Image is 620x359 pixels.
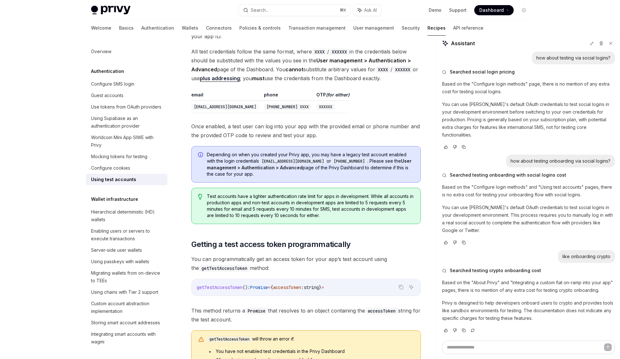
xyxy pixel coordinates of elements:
[91,246,142,254] div: Server-side user wallets
[91,115,164,130] div: Using Supabase as an authentication provider
[86,317,167,328] a: Storing smart account addresses
[353,4,381,16] button: Ask AI
[86,101,167,113] a: Use tokens from OAuth providers
[407,283,415,291] button: Ask AI
[319,285,321,290] span: }
[91,258,149,265] div: Using passkeys with wallets
[259,158,327,165] code: [EMAIL_ADDRESS][DOMAIN_NAME]
[239,4,350,16] button: Search...⌘K
[91,288,158,296] div: Using chains with Tier 2 support
[511,158,610,164] div: how about testing onboarding via social logins?
[91,176,136,183] div: Using test accounts
[91,330,164,346] div: Integrating smart accounts with wagmi
[252,75,264,81] strong: must
[449,7,467,13] a: Support
[326,92,349,97] em: (for either)
[91,164,130,172] div: Configure cookies
[285,66,303,73] strong: cannot
[119,20,134,36] a: Basics
[604,343,612,351] button: Send message
[442,101,615,139] p: You can use [PERSON_NAME]'s default OAuth credentials to test social logins in your development e...
[536,55,610,61] div: how about testing via social logins?
[207,336,414,342] span: will throw an error if:
[86,46,167,57] a: Overview
[474,5,514,15] a: Dashboard
[198,194,202,200] svg: Tip
[197,285,243,290] span: getTestAccessToken
[191,92,261,101] th: email
[191,47,421,83] span: All test credentials follow the same format, where / in the credentials below should be substitut...
[429,7,441,13] a: Demo
[191,255,421,272] span: You can programmatically get an access token for your app’s test account using the method:
[450,69,515,75] span: Searched social login pricing
[86,206,167,225] a: Hierarchical deterministic (HD) wallets
[329,48,349,55] code: XXXXXX
[375,66,391,73] code: XXXX
[451,39,475,47] span: Assistant
[86,286,167,298] a: Using chains with Tier 2 support
[86,132,167,151] a: Worldcoin Mini App SIWE with Privy
[182,20,198,36] a: Wallets
[340,8,346,13] span: ⌘ K
[207,151,414,177] span: Depending on when you created your Privy app, you may have a legacy test account enabled with the...
[562,253,610,260] div: like onboarding crypto
[91,67,124,75] h5: Authentication
[86,90,167,101] a: Guest accounts
[91,48,111,55] div: Overview
[191,239,351,250] span: Getting a test access token programmatically
[91,300,164,315] div: Custom account abstraction implementation
[91,227,164,243] div: Enabling users or servers to execute transactions
[91,195,138,203] h5: Wallet infrastructure
[86,328,167,348] a: Integrating smart accounts with wagmi
[239,20,281,36] a: Policies & controls
[198,336,204,343] svg: Warning
[316,104,335,110] code: XXXXXX
[331,158,367,165] code: [PHONE_NUMBER]
[207,336,252,342] code: getTestAccessToken
[442,80,615,95] p: Based on the "Configure login methods" page, there is no mention of any extra cost for testing so...
[191,306,421,324] span: This method returns a that resolves to an object containing the string for the test account.
[364,7,377,13] span: Ask AI
[243,285,250,290] span: ():
[251,6,269,14] div: Search...
[397,283,405,291] button: Copy the contents from the code block
[353,20,394,36] a: User management
[271,285,273,290] span: {
[91,20,111,36] a: Welcome
[207,193,414,219] span: Test accounts have a lighter authentication rate limit for apps in development. While all account...
[86,267,167,286] a: Migrating wallets from on-device to TEEs
[312,48,327,55] code: XXXX
[321,285,324,290] span: >
[207,348,414,355] li: You have not enabled test credentials in the Privy Dashboard
[86,256,167,267] a: Using passkeys with wallets
[442,69,615,75] button: Searched social login pricing
[301,285,304,290] span: :
[427,20,446,36] a: Recipes
[519,5,529,15] button: Toggle dark mode
[442,299,615,322] p: Privy is designed to help developers onboard users to crypto and provides tools like sandbox envi...
[450,172,566,178] span: Searched testing onboarding with social logins cost
[402,20,420,36] a: Security
[91,134,164,149] div: Worldcoin Mini App SIWE with Privy
[365,307,398,314] code: accessToken
[314,92,349,101] th: OTP
[86,225,167,244] a: Enabling users or servers to execute transactions
[91,319,160,327] div: Storing smart account addresses
[250,285,268,290] span: Promise
[450,267,541,274] span: Searched testing crypto onboarding cost
[206,20,232,36] a: Connectors
[453,20,483,36] a: API reference
[91,208,164,223] div: Hierarchical deterministic (HD) wallets
[304,285,319,290] span: string
[199,265,250,272] code: getTestAccessToken
[268,285,271,290] span: <
[191,104,259,110] code: [EMAIL_ADDRESS][DOMAIN_NAME]
[91,153,147,160] div: Mocking tokens for testing
[86,78,167,90] a: Configure SMS login
[442,267,615,274] button: Searched testing crypto onboarding cost
[264,104,311,110] code: [PHONE_NUMBER] XXXX
[288,20,346,36] a: Transaction management
[141,20,174,36] a: Authentication
[86,174,167,185] a: Using test accounts
[442,279,615,294] p: Based on the "About Privy" and "Integrating a custom fiat on-ramp into your app" pages, there is ...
